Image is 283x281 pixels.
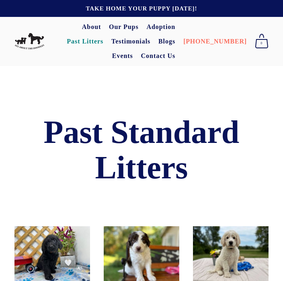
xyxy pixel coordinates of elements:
a: Contact Us [141,49,176,63]
h1: Past Standard Litters [37,114,246,185]
a: Events [112,49,133,63]
a: 0 items in cart [251,31,273,52]
a: Testimonials [111,34,150,49]
span: 0 [255,38,269,49]
a: [PHONE_NUMBER] [183,34,247,49]
a: Blogs [158,34,175,49]
a: Past Litters [67,38,103,45]
img: All About The Doodles [14,33,44,50]
a: Adoption [146,20,175,34]
a: Our Pups [109,20,139,34]
a: About [82,20,101,34]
